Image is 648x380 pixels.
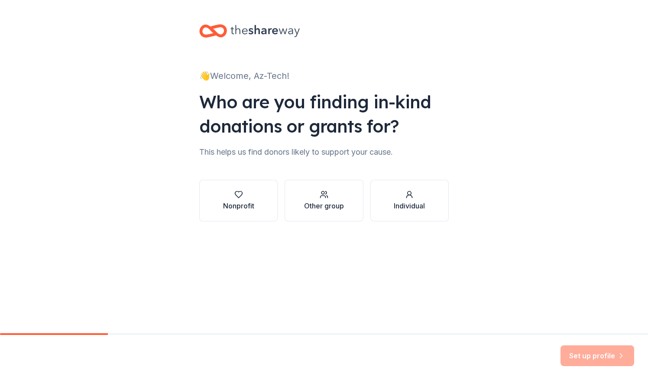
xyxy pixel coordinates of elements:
div: Who are you finding in-kind donations or grants for? [199,90,449,138]
button: Other group [285,180,363,221]
div: Individual [394,201,425,211]
div: This helps us find donors likely to support your cause. [199,145,449,159]
div: Other group [304,201,344,211]
div: Nonprofit [223,201,254,211]
div: 👋 Welcome, Az-Tech! [199,69,449,83]
button: Individual [370,180,449,221]
button: Nonprofit [199,180,278,221]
